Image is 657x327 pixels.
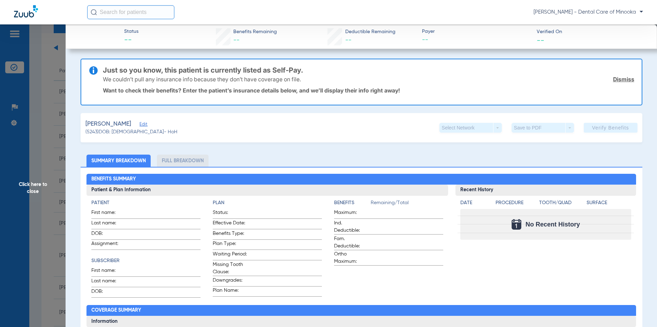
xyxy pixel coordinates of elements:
[460,199,490,209] app-breakdown-title: Date
[139,122,146,128] span: Edit
[213,199,322,207] h4: Plan
[422,28,531,35] span: Payer
[86,305,636,316] h2: Coverage Summary
[87,5,174,19] input: Search for patients
[496,199,537,209] app-breakdown-title: Procedure
[86,185,448,196] h3: Patient & Plan Information
[539,199,584,207] h4: Tooth/Quad
[213,261,247,276] span: Missing Tooth Clause:
[345,37,352,43] span: --
[91,240,126,250] span: Assignment:
[85,128,178,136] span: (5243) DOB: [DEMOGRAPHIC_DATA] - HoH
[371,199,443,209] span: Remaining/Total
[91,230,126,239] span: DOB:
[455,185,636,196] h3: Recent History
[345,28,395,36] span: Deductible Remaining
[213,287,247,296] span: Plan Name:
[91,209,126,218] span: First name:
[91,277,126,287] span: Last name:
[91,257,201,265] h4: Subscriber
[103,87,634,94] p: Want to check their benefits? Enter the patient’s insurance details below, and we’ll display thei...
[91,267,126,276] span: First name:
[91,9,97,15] img: Search Icon
[91,288,126,297] span: DOB:
[103,76,301,83] p: We couldn’t pull any insurance info because they don’t have coverage on file.
[526,221,580,228] span: No Recent History
[534,9,643,16] span: [PERSON_NAME] - Dental Care of Minooka
[537,28,645,36] span: Verified On
[539,199,584,209] app-breakdown-title: Tooth/Quad
[86,174,636,185] h2: Benefits Summary
[334,209,368,218] span: Maximum:
[91,220,126,229] span: Last name:
[213,220,247,229] span: Effective Date:
[86,316,636,327] h3: Information
[89,66,98,75] img: info-icon
[157,155,209,167] li: Full Breakdown
[213,277,247,286] span: Downgrades:
[587,199,631,207] h4: Surface
[213,240,247,250] span: Plan Type:
[334,199,371,209] app-breakdown-title: Benefits
[512,219,521,230] img: Calendar
[91,199,201,207] h4: Patient
[213,230,247,239] span: Benefits Type:
[587,199,631,209] app-breakdown-title: Surface
[86,155,151,167] li: Summary Breakdown
[422,36,531,44] span: --
[334,235,368,250] span: Fam. Deductible:
[233,28,277,36] span: Benefits Remaining
[334,220,368,234] span: Ind. Deductible:
[334,199,371,207] h4: Benefits
[213,251,247,260] span: Waiting Period:
[124,28,138,35] span: Status
[460,199,490,207] h4: Date
[496,199,537,207] h4: Procedure
[124,36,138,45] span: --
[537,36,544,44] span: --
[85,120,131,128] span: [PERSON_NAME]
[334,251,368,265] span: Ortho Maximum:
[103,67,634,74] h3: Just so you know, this patient is currently listed as Self-Pay.
[613,76,634,83] a: Dismiss
[14,5,38,17] img: Zuub Logo
[233,37,240,43] span: --
[213,209,247,218] span: Status:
